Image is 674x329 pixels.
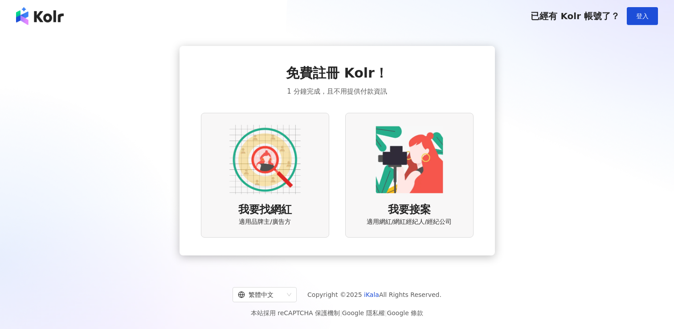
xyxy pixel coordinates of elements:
span: Copyright © 2025 All Rights Reserved. [307,289,441,300]
img: KOL identity option [374,124,445,195]
a: Google 條款 [387,309,423,317]
span: 本站採用 reCAPTCHA 保護機制 [251,308,423,318]
span: 已經有 Kolr 帳號了？ [531,11,620,21]
span: 登入 [636,12,649,20]
div: 繁體中文 [238,288,283,302]
span: 我要接案 [388,202,431,218]
a: iKala [364,291,379,298]
span: | [385,309,387,317]
span: 我要找網紅 [238,202,292,218]
span: 1 分鐘完成，且不用提供付款資訊 [287,86,387,97]
button: 登入 [627,7,658,25]
span: 適用品牌主/廣告方 [239,218,291,226]
span: 適用網紅/網紅經紀人/經紀公司 [367,218,452,226]
a: Google 隱私權 [342,309,385,317]
img: AD identity option [229,124,301,195]
span: | [340,309,342,317]
img: logo [16,7,64,25]
span: 免費註冊 Kolr！ [286,64,388,82]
